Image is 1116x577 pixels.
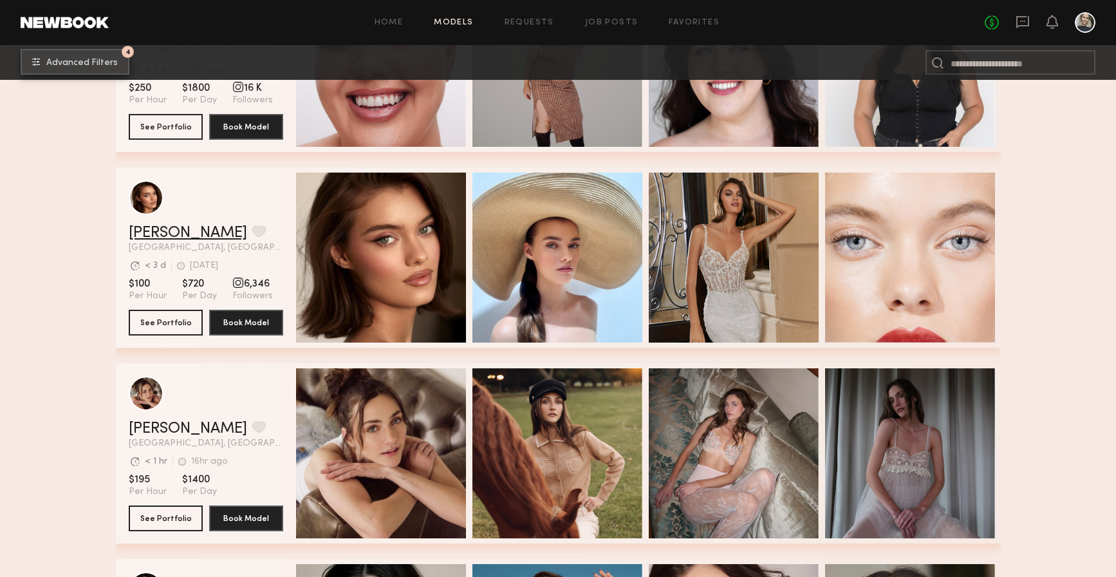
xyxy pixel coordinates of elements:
a: Favorites [669,19,720,27]
span: 16 K [232,82,273,95]
a: Requests [505,19,554,27]
span: 4 [126,49,131,55]
button: Book Model [209,114,283,140]
span: $720 [182,278,217,290]
span: Per Hour [129,486,167,498]
span: Followers [232,95,273,106]
button: Book Model [209,310,283,336]
span: $195 [129,473,167,486]
a: [PERSON_NAME] [129,225,247,241]
a: Models [434,19,473,27]
span: $100 [129,278,167,290]
span: Advanced Filters [46,59,118,68]
div: < 3 d [145,261,166,270]
span: [GEOGRAPHIC_DATA], [GEOGRAPHIC_DATA] [129,243,283,252]
button: See Portfolio [129,310,203,336]
span: 6,346 [232,278,273,290]
a: [PERSON_NAME] [129,421,247,437]
div: 16hr ago [191,457,228,466]
span: $250 [129,82,167,95]
button: See Portfolio [129,506,203,531]
span: Per Day [182,95,217,106]
span: Per Day [182,486,217,498]
a: Home [375,19,404,27]
span: $1400 [182,473,217,486]
span: Per Hour [129,290,167,302]
span: $1800 [182,82,217,95]
button: Book Model [209,506,283,531]
span: Followers [232,290,273,302]
span: [GEOGRAPHIC_DATA], [GEOGRAPHIC_DATA] [129,439,283,448]
div: [DATE] [190,261,218,270]
span: Per Day [182,290,217,302]
span: Per Hour [129,95,167,106]
a: Job Posts [585,19,638,27]
button: 4Advanced Filters [21,49,129,75]
button: See Portfolio [129,114,203,140]
div: < 1 hr [145,457,167,466]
